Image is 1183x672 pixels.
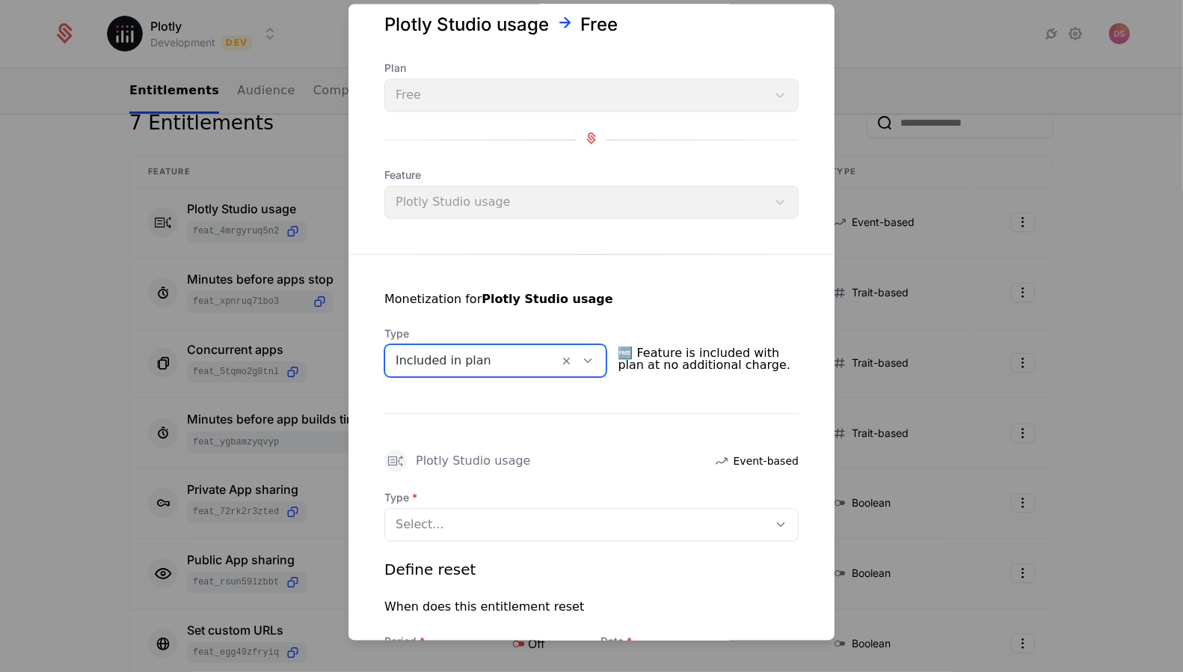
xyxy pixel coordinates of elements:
div: Plotly Studio usage [416,455,530,467]
div: Monetization for [384,290,613,308]
span: Type [384,326,606,341]
div: Free [580,13,618,37]
div: Plotly Studio usage [384,13,549,37]
span: Feature [384,168,799,183]
span: Period [384,634,583,649]
span: Date [600,634,799,649]
div: Define reset [384,559,476,580]
span: Type [384,490,799,505]
span: Plan [384,61,799,76]
span: Event-based [734,453,799,468]
strong: Plotly Studio usage [482,292,612,306]
span: 🆓 Feature is included with plan at no additional charge. [618,341,799,377]
div: When does this entitlement reset [384,598,584,616]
